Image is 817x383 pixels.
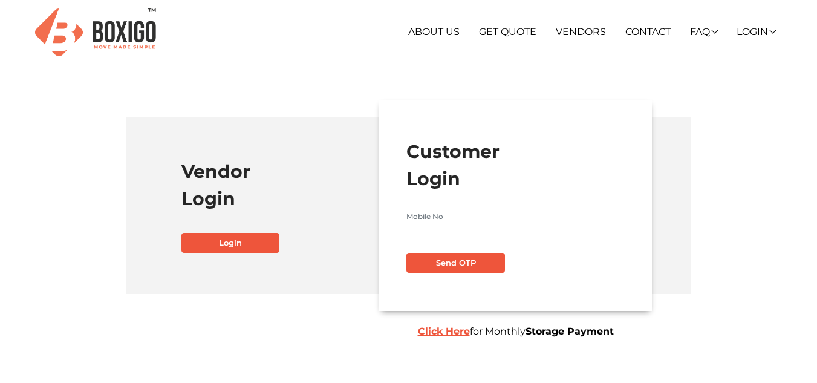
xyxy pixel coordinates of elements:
a: Get Quote [479,26,536,38]
a: FAQ [690,26,717,38]
button: Send OTP [406,253,504,273]
a: Contact [625,26,671,38]
a: Login [181,233,279,254]
a: Login [737,26,775,38]
a: Vendors [556,26,606,38]
h1: Vendor Login [181,158,400,212]
a: Click Here [418,326,470,337]
img: Boxigo [35,8,156,56]
input: Mobile No [406,207,625,226]
div: for Monthly [409,324,754,339]
a: About Us [408,26,460,38]
b: Storage Payment [526,326,614,337]
h1: Customer Login [406,138,625,192]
